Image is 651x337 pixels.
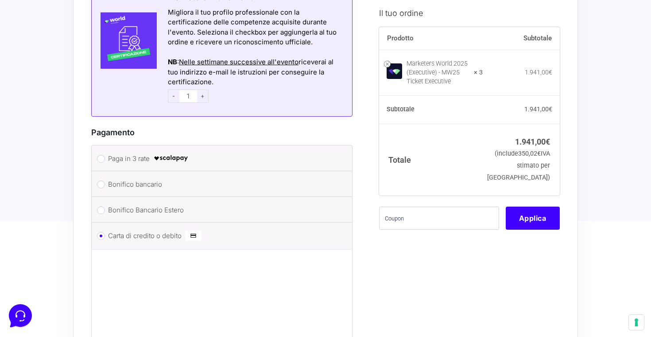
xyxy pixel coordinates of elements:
[483,27,560,50] th: Subtotale
[515,137,550,146] bdi: 1.941,00
[91,126,353,138] h3: Pagamento
[14,35,75,43] span: Le tue conversazioni
[168,47,341,58] div: Azioni del messaggio
[179,90,197,103] input: 1
[379,124,483,195] th: Totale
[94,110,163,117] a: Apri Centro Assistenza
[108,204,333,217] label: Bonifico Bancario Estero
[168,90,179,103] span: -
[549,106,552,113] span: €
[474,68,483,77] strong: × 3
[14,50,32,67] img: dark
[7,7,149,21] h2: Ciao da Marketers 👋
[379,206,499,229] input: Coupon
[518,150,541,157] span: 350,02
[387,63,402,79] img: Marketers World 2025 (Executive) - MW25 Ticket Executive
[549,68,552,75] span: €
[43,50,60,67] img: dark
[168,57,341,87] div: : riceverai al tuo indirizzo e-mail le istruzioni per conseguire la certificazione.
[14,110,69,117] span: Trova una risposta
[116,255,170,276] button: Aiuto
[379,7,560,19] h3: Il tuo ordine
[379,27,483,50] th: Prodotto
[629,315,644,330] button: Le tue preferenze relative al consenso per le tecnologie di tracciamento
[14,74,163,92] button: Inizia una conversazione
[136,268,149,276] p: Aiuto
[407,59,469,86] div: Marketers World 2025 (Executive) - MW25 Ticket Executive
[524,106,552,113] bdi: 1.941,00
[27,268,42,276] p: Home
[108,178,333,191] label: Bonifico bancario
[7,302,34,329] iframe: Customerly Messenger Launcher
[7,255,62,276] button: Home
[506,206,560,229] button: Applica
[28,50,46,67] img: dark
[185,230,201,241] img: Carta di credito o debito
[546,137,550,146] span: €
[108,229,333,243] label: Carta di credito o debito
[525,68,552,75] bdi: 1.941,00
[20,129,145,138] input: Cerca un articolo...
[487,150,550,181] small: (include IVA stimato per [GEOGRAPHIC_DATA])
[168,58,177,66] strong: NB
[62,255,116,276] button: Messaggi
[153,153,189,164] img: scalapay-logo-black.png
[108,152,333,165] label: Paga in 3 rate
[179,58,298,66] span: Nelle settimane successive all'evento
[379,95,483,124] th: Subtotale
[77,268,101,276] p: Messaggi
[197,90,209,103] span: +
[537,150,541,157] span: €
[168,8,341,47] div: Migliora il tuo profilo professionale con la certificazione delle competenze acquisite durante l'...
[92,12,157,69] img: Certificazione-MW24-300x300.jpg
[58,80,131,87] span: Inizia una conversazione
